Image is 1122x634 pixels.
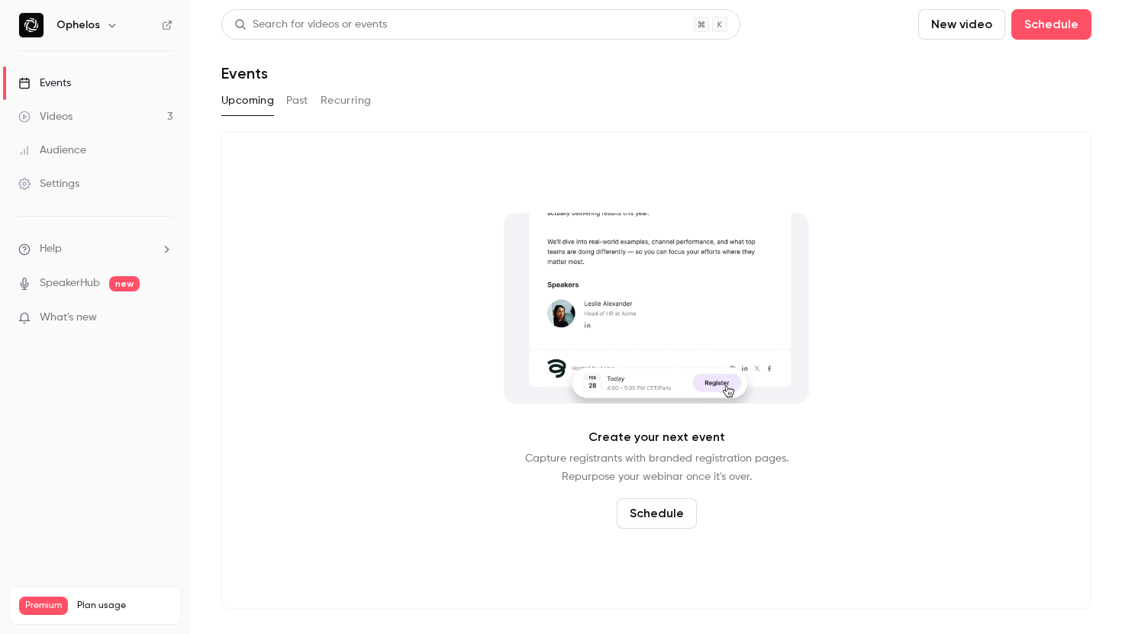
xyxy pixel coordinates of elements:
[286,89,308,113] button: Past
[18,109,73,124] div: Videos
[221,64,268,82] h1: Events
[40,275,100,291] a: SpeakerHub
[109,276,140,291] span: new
[56,18,100,33] h6: Ophelos
[617,498,697,529] button: Schedule
[19,597,68,615] span: Premium
[918,9,1005,40] button: New video
[18,241,172,257] li: help-dropdown-opener
[525,449,788,486] p: Capture registrants with branded registration pages. Repurpose your webinar once it's over.
[1011,9,1091,40] button: Schedule
[321,89,372,113] button: Recurring
[40,310,97,326] span: What's new
[18,143,86,158] div: Audience
[154,311,172,325] iframe: Noticeable Trigger
[221,89,274,113] button: Upcoming
[18,176,79,191] div: Settings
[19,13,44,37] img: Ophelos
[234,17,387,33] div: Search for videos or events
[588,428,725,446] p: Create your next event
[40,241,62,257] span: Help
[77,600,172,612] span: Plan usage
[18,76,71,91] div: Events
